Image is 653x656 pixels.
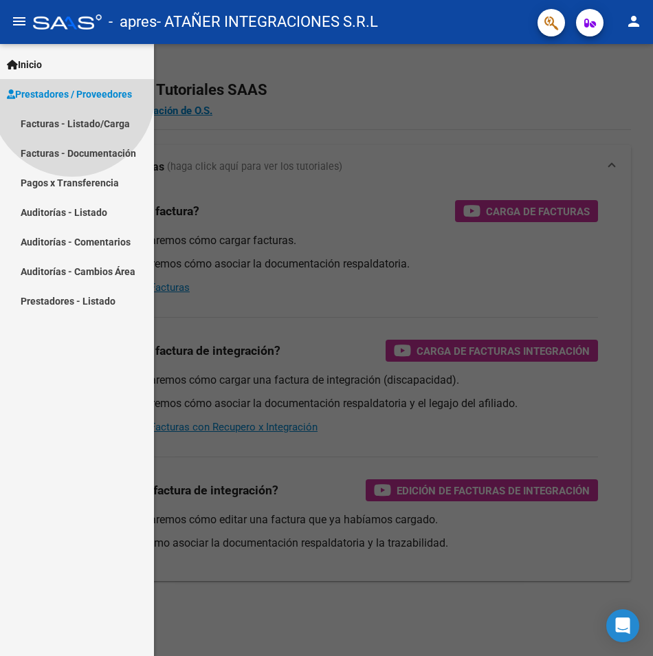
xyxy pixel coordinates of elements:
mat-icon: person [626,13,642,30]
span: Inicio [7,57,42,72]
span: Prestadores / Proveedores [7,87,132,102]
div: Open Intercom Messenger [606,609,639,642]
span: - apres [109,7,157,37]
span: - ATAÑER INTEGRACIONES S.R.L [157,7,378,37]
mat-icon: menu [11,13,27,30]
